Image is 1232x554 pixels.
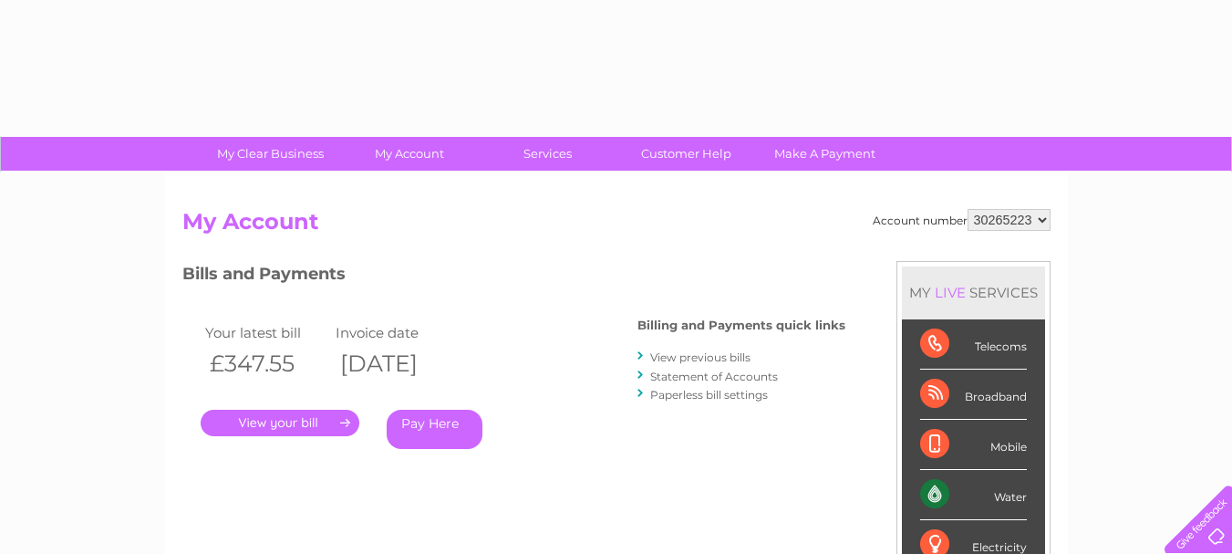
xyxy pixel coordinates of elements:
a: Statement of Accounts [650,370,778,383]
div: MY SERVICES [902,267,1045,319]
a: View previous bills [650,350,751,364]
a: Paperless bill settings [650,388,768,402]
div: Mobile [920,420,1027,470]
a: Make A Payment [750,137,900,171]
a: Services [472,137,623,171]
div: Broadband [920,370,1027,420]
a: Customer Help [611,137,761,171]
a: . [201,410,359,436]
a: Pay Here [387,410,482,449]
div: Telecoms [920,319,1027,370]
h4: Billing and Payments quick links [637,319,845,332]
div: Water [920,470,1027,520]
td: Your latest bill [201,320,332,345]
h3: Bills and Payments [182,261,845,293]
td: Invoice date [331,320,462,345]
div: Account number [873,209,1051,231]
th: £347.55 [201,345,332,382]
h2: My Account [182,209,1051,244]
th: [DATE] [331,345,462,382]
div: LIVE [931,284,969,301]
a: My Account [334,137,484,171]
a: My Clear Business [195,137,346,171]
